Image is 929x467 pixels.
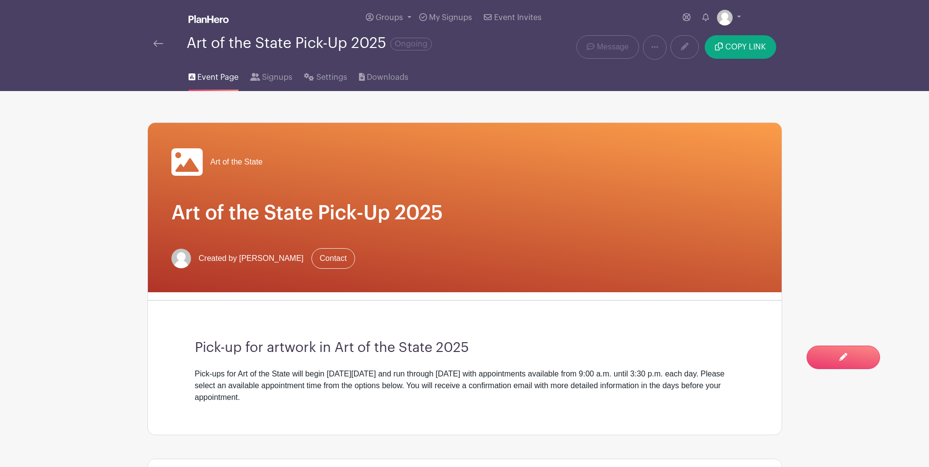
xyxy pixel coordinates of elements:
[316,71,347,83] span: Settings
[195,368,735,403] div: Pick-ups for Art of the State will begin [DATE][DATE] and run through [DATE] with appointments av...
[195,340,735,356] h3: Pick-up for artwork in Art of the State 2025
[304,60,347,91] a: Settings
[376,14,403,22] span: Groups
[359,60,408,91] a: Downloads
[494,14,542,22] span: Event Invites
[211,156,263,168] span: Art of the State
[187,35,432,51] div: Art of the State Pick-Up 2025
[390,38,432,50] span: Ongoing
[717,10,733,25] img: default-ce2991bfa6775e67f084385cd625a349d9dcbb7a52a09fb2fda1e96e2d18dcdb.png
[153,40,163,47] img: back-arrow-29a5d9b10d5bd6ae65dc969a981735edf675c4d7a1fe02e03b50dbd4ba3cdb55.svg
[367,71,408,83] span: Downloads
[189,15,229,23] img: logo_white-6c42ec7e38ccf1d336a20a19083b03d10ae64f83f12c07503d8b9e83406b4c7d.svg
[189,60,238,91] a: Event Page
[262,71,292,83] span: Signups
[705,35,776,59] button: COPY LINK
[197,71,238,83] span: Event Page
[725,43,766,51] span: COPY LINK
[429,14,472,22] span: My Signups
[311,248,355,269] a: Contact
[171,201,758,225] h1: Art of the State Pick-Up 2025
[171,249,191,268] img: default-ce2991bfa6775e67f084385cd625a349d9dcbb7a52a09fb2fda1e96e2d18dcdb.png
[250,60,292,91] a: Signups
[576,35,639,59] a: Message
[597,41,629,53] span: Message
[199,253,304,264] span: Created by [PERSON_NAME]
